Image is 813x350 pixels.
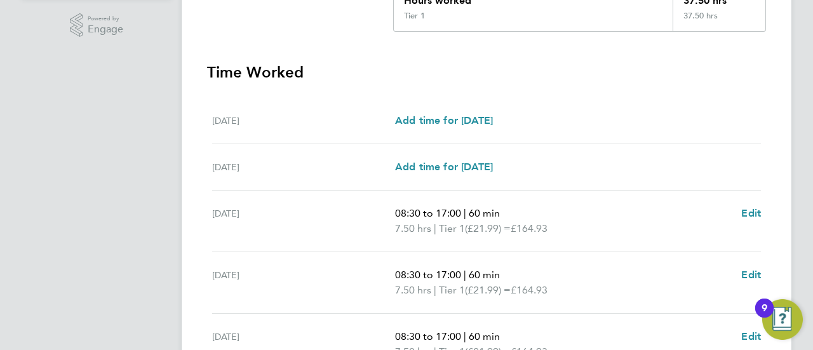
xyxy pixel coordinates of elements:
[464,269,466,281] span: |
[395,269,461,281] span: 08:30 to 17:00
[395,284,431,296] span: 7.50 hrs
[469,330,500,342] span: 60 min
[395,114,493,126] span: Add time for [DATE]
[741,329,761,344] a: Edit
[88,24,123,35] span: Engage
[404,11,425,21] div: Tier 1
[741,207,761,219] span: Edit
[207,62,766,83] h3: Time Worked
[212,113,395,128] div: [DATE]
[439,283,465,298] span: Tier 1
[395,330,461,342] span: 08:30 to 17:00
[741,206,761,221] a: Edit
[212,159,395,175] div: [DATE]
[511,222,548,234] span: £164.93
[464,207,466,219] span: |
[762,308,767,325] div: 9
[511,284,548,296] span: £164.93
[762,299,803,340] button: Open Resource Center, 9 new notifications
[395,207,461,219] span: 08:30 to 17:00
[741,267,761,283] a: Edit
[434,222,436,234] span: |
[395,159,493,175] a: Add time for [DATE]
[673,11,765,31] div: 37.50 hrs
[88,13,123,24] span: Powered by
[439,221,465,236] span: Tier 1
[212,267,395,298] div: [DATE]
[469,269,500,281] span: 60 min
[395,113,493,128] a: Add time for [DATE]
[395,222,431,234] span: 7.50 hrs
[434,284,436,296] span: |
[70,13,124,37] a: Powered byEngage
[395,161,493,173] span: Add time for [DATE]
[741,330,761,342] span: Edit
[741,269,761,281] span: Edit
[465,222,511,234] span: (£21.99) =
[212,206,395,236] div: [DATE]
[465,284,511,296] span: (£21.99) =
[469,207,500,219] span: 60 min
[464,330,466,342] span: |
